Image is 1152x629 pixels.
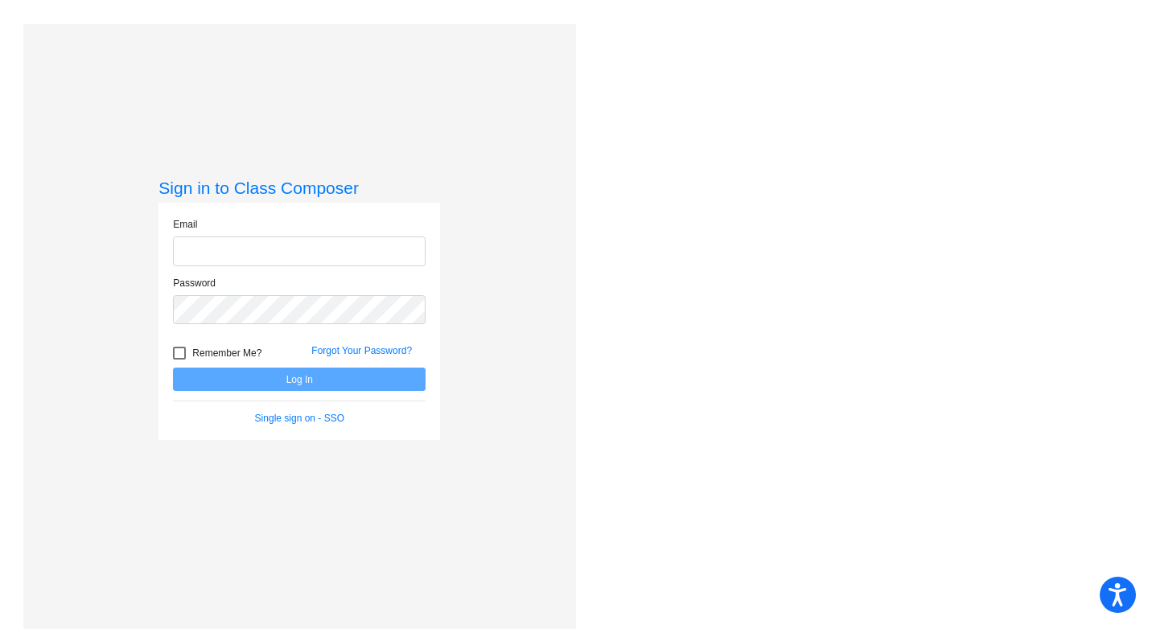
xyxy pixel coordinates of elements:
label: Password [173,276,216,290]
label: Email [173,217,197,232]
h3: Sign in to Class Composer [158,178,440,198]
button: Log In [173,368,426,391]
a: Single sign on - SSO [255,413,344,424]
span: Remember Me? [192,343,261,363]
a: Forgot Your Password? [311,345,412,356]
